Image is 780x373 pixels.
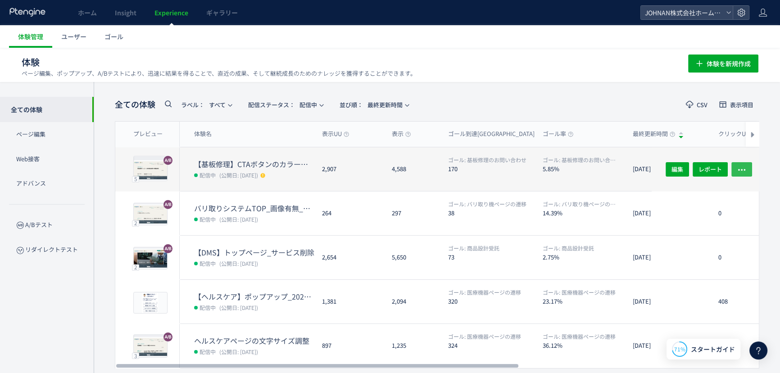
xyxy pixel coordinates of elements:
button: 配信ステータス​：配信中 [242,97,328,112]
span: 表示UU [322,130,349,138]
span: 最終更新時間 [340,97,403,112]
span: Experience [154,8,188,17]
div: 264 [315,191,385,235]
span: クリックUU [718,130,757,138]
span: すべて [181,97,226,112]
img: 7227068a573025f5050e468a93ae25c41746590513734.jpeg [134,248,167,269]
span: ラベル： [181,100,204,109]
span: 71% [674,345,685,353]
span: 基板修理のお問い合わせ [543,156,617,164]
span: CSV [697,102,707,108]
span: (公開日: [DATE]) [219,215,258,223]
span: スタートガイド [691,345,735,354]
dt: 36.12% [543,341,626,350]
div: [DATE] [626,236,711,279]
span: 医療機器ページの遷移 [543,332,616,340]
img: 6b26140f75556f7ac9e43dfadf47f71a1748331578685.jpeg [134,337,167,357]
span: ゴール [104,32,123,41]
span: 表示 [392,130,411,138]
div: 1,235 [385,324,441,368]
button: 表示項目 [713,97,759,112]
div: 1,381 [315,280,385,323]
span: Insight [115,8,136,17]
span: 医療機器ページの遷移 [448,288,521,296]
span: 医療機器ページの遷移 [448,332,521,340]
span: 配信中 [200,259,216,268]
span: ゴール到達[GEOGRAPHIC_DATA] [448,130,542,138]
span: 配信中 [200,347,216,356]
dt: 【DMS】トップページ_サービス削除 [194,247,315,258]
span: 表示項目 [730,102,753,108]
span: レポート [698,162,722,176]
button: 編集 [666,162,689,176]
span: ギャラリー [206,8,238,17]
button: CSV [680,97,713,112]
button: 並び順：最終更新時間 [334,97,414,112]
div: 2,654 [315,236,385,279]
span: 医療機器ページの遷移 [543,288,616,296]
span: 体験を新規作成 [707,55,751,73]
span: 配信中 [200,303,216,312]
dt: 5.85% [543,164,626,173]
dt: 73 [448,253,535,261]
div: [DATE] [626,147,711,191]
dt: 324 [448,341,535,350]
h1: 体験 [22,56,668,69]
button: 体験を新規作成 [688,55,758,73]
div: [DATE] [626,280,711,323]
div: 2 [132,220,139,226]
dt: 320 [448,297,535,305]
span: バリ取り機ページの遷移 [448,200,526,208]
div: 897 [315,324,385,368]
img: 6b0c8f8d9522d86d5b75adfc928464811749781761124.png [134,292,167,313]
span: プレビュー [133,130,163,138]
span: ゴール率 [543,130,573,138]
span: ホーム [78,8,97,17]
div: 5 [132,176,139,182]
p: ページ編集、ポップアップ、A/Bテストにより、迅速に結果を得ることで、直近の成果、そして継続成長のためのナレッジを獲得することができます。 [22,69,416,77]
span: 最終更新時間 [633,130,675,138]
span: (公開日: [DATE]) [219,259,258,267]
img: 4aba3cfc2e3c716b538b74fe3f71b9021755230075903.jpeg [134,204,167,225]
span: 配信ステータス​： [248,100,295,109]
span: 体験管理 [18,32,43,41]
dt: ヘルスケアページの文字サイズ調整 [194,336,315,346]
dt: 【基板修理】CTAボタンのカラー変更② [194,159,315,169]
button: レポート [693,162,728,176]
span: 体験名 [194,130,212,138]
span: (公開日: [DATE]) [219,348,258,355]
span: 配信中 [248,97,317,112]
div: [DATE] [626,324,711,368]
span: 商品設計受託 [543,244,594,252]
span: 全ての体験 [115,99,155,110]
div: 4,588 [385,147,441,191]
div: 3 [132,353,139,359]
span: 並び順： [340,100,363,109]
span: 配信中 [200,214,216,223]
div: 2,907 [315,147,385,191]
dt: 2.75% [543,253,626,261]
dt: 23.17% [543,297,626,305]
span: JOHNAN株式会社ホームページ [642,6,722,19]
span: (公開日: [DATE]) [219,171,258,179]
div: [DATE] [626,191,711,235]
span: 編集 [671,162,683,176]
span: バリ取り機ページの遷移 [543,200,617,208]
dt: バリ取りシステムTOP_画像有無_表示比較 [194,203,315,214]
dt: 14.39% [543,209,626,217]
span: 配信中 [200,170,216,179]
dt: 170 [448,164,535,173]
dt: 【ヘルスケア】ポップアップ_20250613設定（アドバンス） [194,291,315,302]
img: abb7aa453868e6e4a92f199642a35ad71753685453979.jpeg [134,160,167,181]
span: 基板修理のお問い合わせ [448,156,526,164]
div: 297 [385,191,441,235]
span: 商品設計受託 [448,244,499,252]
span: ユーザー [61,32,86,41]
span: (公開日: [DATE]) [219,304,258,311]
dt: 38 [448,209,535,217]
div: 2 [132,264,139,270]
div: 5,650 [385,236,441,279]
div: 2,094 [385,280,441,323]
button: ラベル：すべて [175,97,237,112]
